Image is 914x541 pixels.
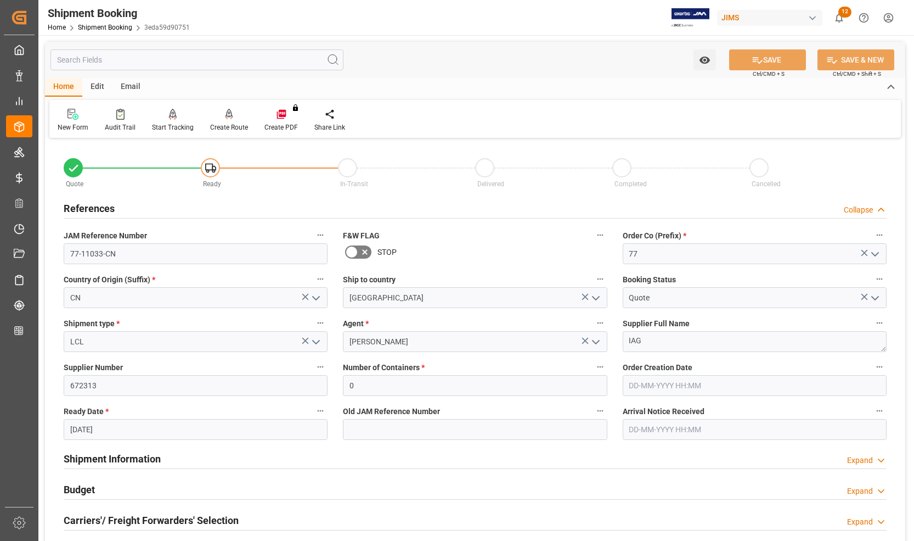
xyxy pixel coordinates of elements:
span: Ready Date [64,406,109,417]
div: JIMS [717,10,822,26]
button: Number of Containers * [593,360,607,374]
button: SAVE & NEW [817,49,894,70]
button: open menu [586,289,603,306]
span: Supplier Number [64,362,123,373]
div: Create Route [210,122,248,132]
span: Shipment type [64,318,120,330]
a: Shipment Booking [78,24,132,31]
input: DD-MM-YYYY HH:MM [623,419,887,440]
div: Start Tracking [152,122,194,132]
span: Supplier Full Name [623,318,690,330]
button: Order Creation Date [872,360,887,374]
span: Cancelled [752,180,781,188]
span: Ctrl/CMD + Shift + S [833,70,881,78]
input: DD-MM-YYYY HH:MM [623,375,887,396]
button: Arrival Notice Received [872,404,887,418]
button: open menu [693,49,716,70]
button: Shipment type * [313,316,328,330]
div: Shipment Booking [48,5,190,21]
span: Ctrl/CMD + S [753,70,785,78]
span: Country of Origin (Suffix) [64,274,155,286]
button: JAM Reference Number [313,228,328,242]
button: Booking Status [872,272,887,286]
div: Email [112,78,149,97]
input: Type to search/select [64,287,328,308]
span: Delivered [477,180,504,188]
button: Agent * [593,316,607,330]
div: Edit [82,78,112,97]
button: open menu [866,289,882,306]
span: In-Transit [340,180,368,188]
span: Agent [343,318,369,330]
button: Supplier Number [313,360,328,374]
input: DD-MM-YYYY [64,419,328,440]
span: Order Creation Date [623,362,692,373]
h2: Shipment Information [64,451,161,466]
button: SAVE [729,49,806,70]
div: Share Link [314,122,345,132]
span: Ready [203,180,221,188]
div: New Form [58,122,88,132]
h2: References [64,201,115,216]
span: STOP [377,247,397,258]
span: Arrival Notice Received [623,406,704,417]
span: Quote [66,180,83,188]
button: open menu [866,246,882,263]
span: Number of Containers [343,362,425,373]
span: Completed [614,180,647,188]
button: Help Center [851,5,876,30]
div: Home [45,78,82,97]
button: open menu [586,333,603,350]
span: Old JAM Reference Number [343,406,440,417]
button: Ship to country [593,272,607,286]
span: Ship to country [343,274,396,286]
div: Expand [847,455,873,466]
button: Country of Origin (Suffix) * [313,272,328,286]
button: Old JAM Reference Number [593,404,607,418]
img: Exertis%20JAM%20-%20Email%20Logo.jpg_1722504956.jpg [672,8,709,27]
div: Expand [847,516,873,528]
button: show 12 new notifications [827,5,851,30]
a: Home [48,24,66,31]
span: JAM Reference Number [64,230,147,242]
span: Order Co (Prefix) [623,230,686,242]
button: JIMS [717,7,827,28]
div: Audit Trail [105,122,136,132]
h2: Budget [64,482,95,497]
div: Expand [847,486,873,497]
button: open menu [307,289,324,306]
button: Supplier Full Name [872,316,887,330]
input: Search Fields [50,49,343,70]
button: Order Co (Prefix) * [872,228,887,242]
button: Ready Date * [313,404,328,418]
button: open menu [307,333,324,350]
div: Collapse [844,204,873,216]
span: Booking Status [623,274,676,286]
button: F&W FLAG [593,228,607,242]
span: 12 [838,7,851,18]
span: F&W FLAG [343,230,380,242]
textarea: IAG [623,331,887,352]
h2: Carriers'/ Freight Forwarders' Selection [64,513,239,528]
